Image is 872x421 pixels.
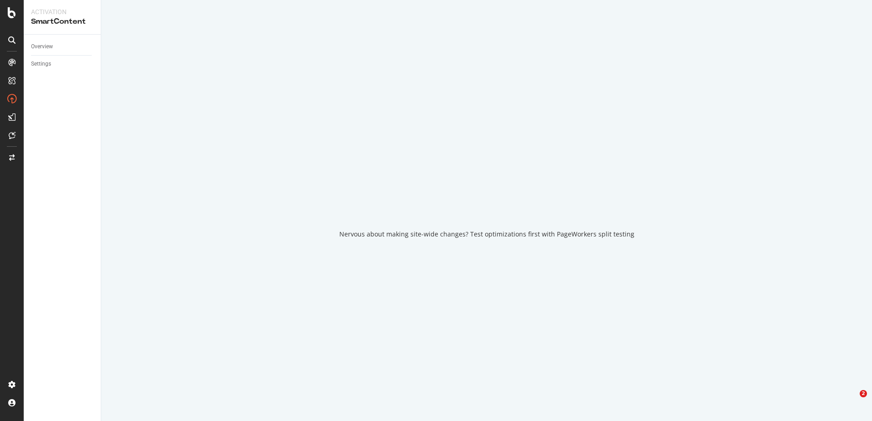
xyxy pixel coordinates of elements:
[860,390,867,397] span: 2
[31,59,51,69] div: Settings
[31,59,94,69] a: Settings
[31,42,53,51] div: Overview
[31,16,93,27] div: SmartContent
[31,7,93,16] div: Activation
[841,390,863,412] iframe: Intercom live chat
[339,230,634,239] div: Nervous about making site-wide changes? Test optimizations first with PageWorkers split testing
[454,182,519,215] div: animation
[31,42,94,51] a: Overview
